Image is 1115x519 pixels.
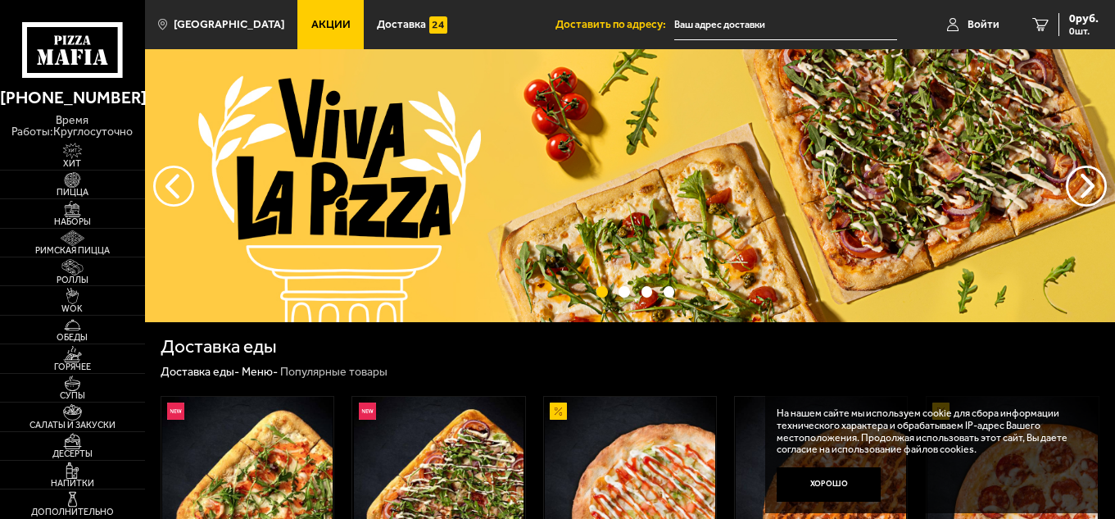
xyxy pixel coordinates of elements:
[777,467,882,503] button: Хорошо
[664,286,675,298] button: точки переключения
[377,19,426,30] span: Доставка
[619,286,630,298] button: точки переключения
[242,365,278,379] a: Меню-
[1066,166,1107,207] button: предыдущий
[161,365,239,379] a: Доставка еды-
[429,16,446,34] img: 15daf4d41897b9f0e9f617042186c801.svg
[311,19,351,30] span: Акции
[596,286,608,298] button: точки переключения
[641,286,653,298] button: точки переключения
[674,10,897,40] input: Ваш адрес доставки
[1069,26,1099,36] span: 0 шт.
[968,19,999,30] span: Войти
[153,166,194,207] button: следующий
[1069,13,1099,25] span: 0 руб.
[167,403,184,420] img: Новинка
[359,403,376,420] img: Новинка
[555,19,674,30] span: Доставить по адресу:
[777,407,1078,456] p: На нашем сайте мы используем cookie для сбора информации технического характера и обрабатываем IP...
[280,365,388,380] div: Популярные товары
[174,19,284,30] span: [GEOGRAPHIC_DATA]
[161,338,277,357] h1: Доставка еды
[550,403,567,420] img: Акционный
